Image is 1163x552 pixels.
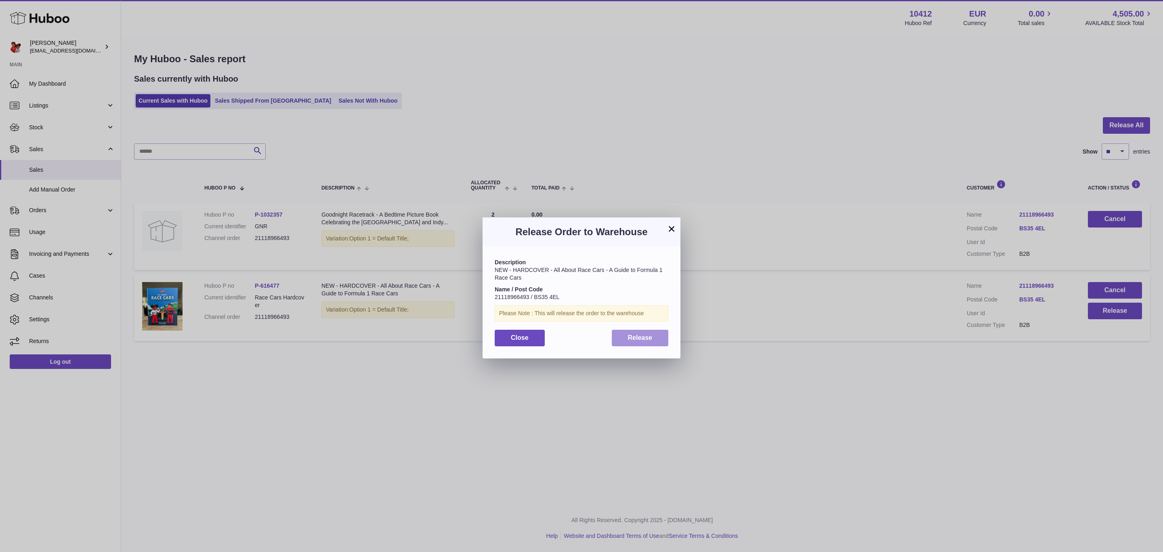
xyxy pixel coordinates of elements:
strong: Name / Post Code [495,286,543,293]
span: Release [628,334,653,341]
strong: Description [495,259,526,265]
button: Close [495,330,545,346]
span: 21118966493 / BS35 4EL [495,294,559,300]
button: Release [612,330,669,346]
h3: Release Order to Warehouse [495,225,668,238]
span: NEW - HARDCOVER - All About Race Cars - A Guide to Formula 1 Race Cars [495,267,662,281]
span: Close [511,334,529,341]
div: Please Note : This will release the order to the warehouse [495,305,668,322]
button: × [667,224,676,234]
